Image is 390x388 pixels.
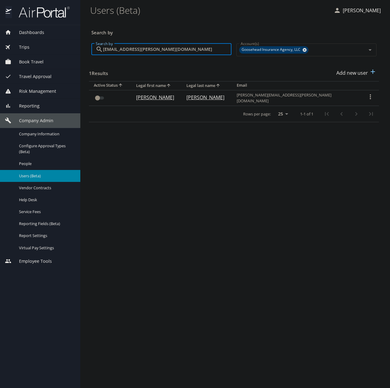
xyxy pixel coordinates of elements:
span: Help Desk [19,197,73,203]
button: sort [166,83,172,89]
button: Open [366,46,374,54]
button: sort [215,83,221,89]
th: Legal last name [182,81,232,90]
th: Active Status [89,81,131,90]
span: Risk Management [11,88,56,95]
p: [PERSON_NAME] [186,94,224,101]
h3: 1 Results [89,66,108,77]
span: Reporting [11,103,40,109]
span: Company Admin [11,117,53,124]
span: Vendor Contracts [19,185,73,191]
td: [PERSON_NAME][EMAIL_ADDRESS][PERSON_NAME][DOMAIN_NAME] [232,90,362,106]
th: Legal first name [131,81,182,90]
span: Report Settings [19,233,73,239]
table: User Search Table [89,81,379,122]
span: Book Travel [11,58,44,65]
h1: Users (Beta) [90,1,329,20]
button: [PERSON_NAME] [331,5,383,16]
span: Trips [11,44,29,51]
span: Goosehead Insurance Agency, LLC [239,47,304,53]
div: Goosehead Insurance Agency, LLC [239,46,308,54]
span: Dashboards [11,29,44,36]
th: Email [232,81,362,90]
p: [PERSON_NAME] [136,94,174,101]
p: [PERSON_NAME] [341,7,381,14]
p: 1-1 of 1 [300,112,313,116]
select: rows per page [273,109,290,119]
span: Service Fees [19,209,73,215]
span: Virtual Pay Settings [19,245,73,251]
span: Employee Tools [11,258,52,265]
img: icon-airportal.png [6,6,12,18]
span: People [19,161,73,167]
input: Search by name or email [103,43,231,55]
button: Add new user [334,66,379,80]
span: Company Information [19,131,73,137]
span: Reporting Fields (Beta) [19,221,73,227]
p: Add new user [336,69,368,77]
span: Travel Approval [11,73,52,80]
p: Rows per page: [243,112,271,116]
h3: Search by [91,25,377,36]
button: sort [118,83,124,89]
span: Configure Approval Types (Beta) [19,143,73,155]
img: airportal-logo.png [12,6,70,18]
span: Users (Beta) [19,173,73,179]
